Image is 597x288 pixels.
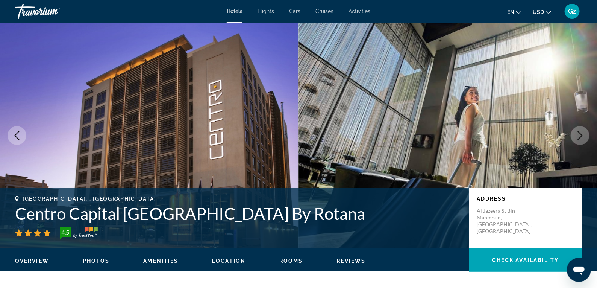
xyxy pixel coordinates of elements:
button: Rooms [279,258,303,264]
img: trustyou-badge-hor.svg [60,227,98,239]
span: Photos [83,258,110,264]
button: Photos [83,258,110,264]
span: Location [212,258,245,264]
a: Activities [349,8,370,14]
span: Overview [15,258,49,264]
span: Amenities [143,258,178,264]
button: Location [212,258,245,264]
span: Rooms [279,258,303,264]
button: Change language [507,6,521,17]
p: Address [477,196,574,202]
button: Previous image [8,126,26,145]
span: en [507,9,514,15]
button: Check Availability [469,248,582,272]
button: Amenities [143,258,178,264]
button: Change currency [533,6,551,17]
a: Cruises [315,8,333,14]
a: Cars [289,8,300,14]
a: Travorium [15,2,90,21]
a: Hotels [227,8,242,14]
h1: Centro Capital [GEOGRAPHIC_DATA] By Rotana [15,204,462,223]
button: User Menu [562,3,582,19]
p: Al Jazeera St Bin Mahmoud, [GEOGRAPHIC_DATA], [GEOGRAPHIC_DATA] [477,207,537,235]
button: Next image [571,126,589,145]
span: [GEOGRAPHIC_DATA], , [GEOGRAPHIC_DATA] [23,196,156,202]
button: Overview [15,258,49,264]
button: Reviews [337,258,366,264]
span: Gz [568,8,576,15]
span: Check Availability [492,257,559,263]
span: USD [533,9,544,15]
iframe: Кнопка запуска окна обмена сообщениями [567,258,591,282]
span: Reviews [337,258,366,264]
div: 4.5 [58,228,73,237]
a: Flights [258,8,274,14]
